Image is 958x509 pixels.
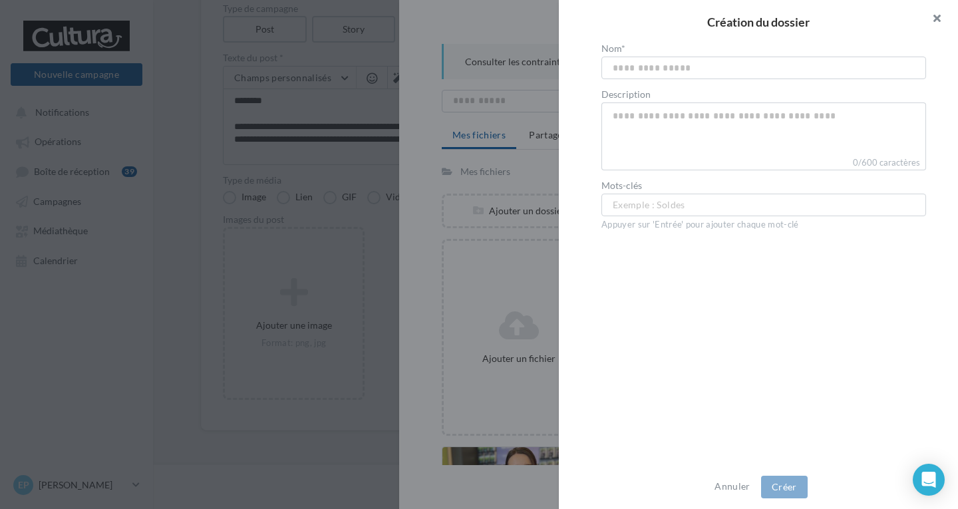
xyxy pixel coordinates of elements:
[601,181,926,190] label: Mots-clés
[709,478,755,494] button: Annuler
[601,219,926,231] div: Appuyer sur 'Entrée' pour ajouter chaque mot-clé
[601,156,926,170] label: 0/600 caractères
[761,476,808,498] button: Créer
[613,198,685,212] span: Exemple : Soldes
[580,16,937,28] h2: Création du dossier
[601,90,926,99] label: Description
[913,464,945,496] div: Open Intercom Messenger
